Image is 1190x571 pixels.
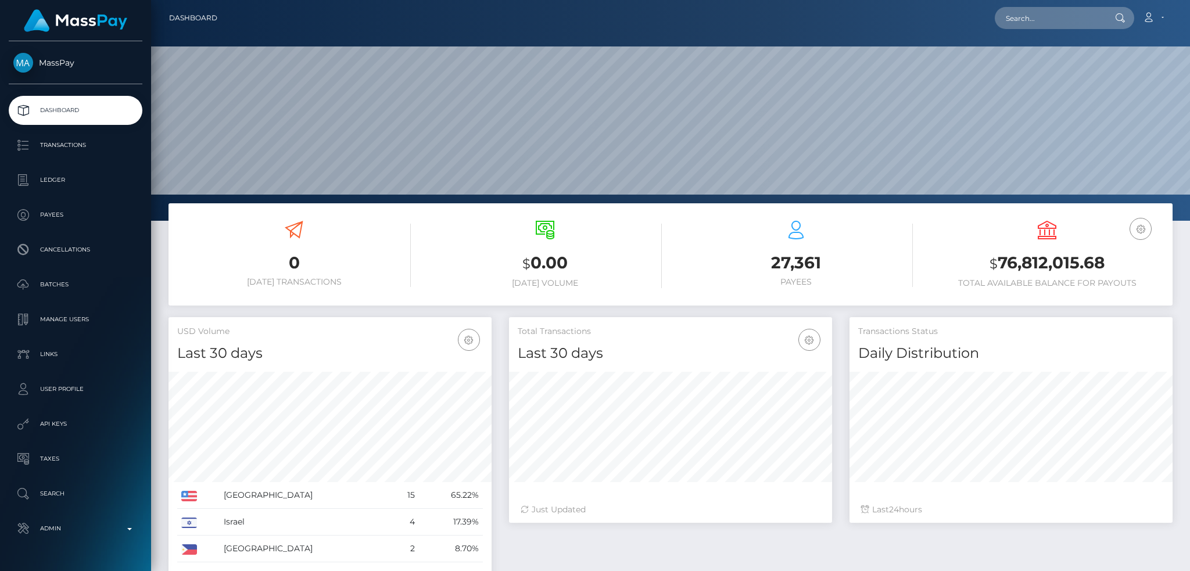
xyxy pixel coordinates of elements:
img: US.png [181,491,197,501]
a: Taxes [9,444,142,473]
h5: USD Volume [177,326,483,337]
p: Batches [13,276,138,293]
p: API Keys [13,415,138,433]
small: $ [522,256,531,272]
a: Manage Users [9,305,142,334]
h4: Daily Distribution [858,343,1164,364]
span: MassPay [9,58,142,68]
p: Payees [13,206,138,224]
p: User Profile [13,380,138,398]
h3: 0 [177,252,411,274]
h5: Total Transactions [518,326,823,337]
p: Taxes [13,450,138,468]
h6: Total Available Balance for Payouts [930,278,1164,288]
a: API Keys [9,410,142,439]
span: 24 [889,504,899,515]
p: Search [13,485,138,502]
a: User Profile [9,375,142,404]
a: Transactions [9,131,142,160]
h3: 76,812,015.68 [930,252,1164,275]
a: Cancellations [9,235,142,264]
h3: 27,361 [679,252,913,274]
p: Cancellations [13,241,138,258]
h6: [DATE] Transactions [177,277,411,287]
td: 17.39% [419,509,483,536]
div: Last hours [861,504,1161,516]
td: 15 [391,482,419,509]
img: MassPay Logo [24,9,127,32]
p: Dashboard [13,102,138,119]
a: Payees [9,200,142,229]
input: Search... [995,7,1104,29]
p: Ledger [13,171,138,189]
td: 2 [391,536,419,562]
a: Dashboard [9,96,142,125]
td: 4 [391,509,419,536]
img: IL.png [181,518,197,528]
td: 8.70% [419,536,483,562]
a: Batches [9,270,142,299]
td: 65.22% [419,482,483,509]
h4: Last 30 days [177,343,483,364]
img: PH.png [181,544,197,555]
a: Admin [9,514,142,543]
h6: [DATE] Volume [428,278,662,288]
div: Just Updated [521,504,820,516]
a: Links [9,340,142,369]
small: $ [990,256,998,272]
p: Manage Users [13,311,138,328]
img: MassPay [13,53,33,73]
td: [GEOGRAPHIC_DATA] [220,482,392,509]
a: Search [9,479,142,508]
p: Admin [13,520,138,537]
p: Links [13,346,138,363]
h4: Last 30 days [518,343,823,364]
h3: 0.00 [428,252,662,275]
h5: Transactions Status [858,326,1164,337]
a: Dashboard [169,6,217,30]
a: Ledger [9,166,142,195]
td: Israel [220,509,392,536]
td: [GEOGRAPHIC_DATA] [220,536,392,562]
p: Transactions [13,137,138,154]
h6: Payees [679,277,913,287]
